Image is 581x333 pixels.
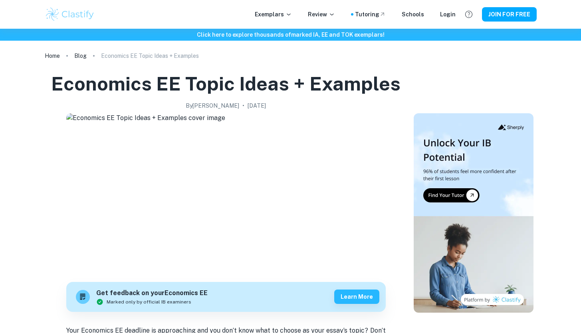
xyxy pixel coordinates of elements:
[255,10,292,19] p: Exemplars
[107,298,191,305] span: Marked only by official IB examiners
[45,50,60,61] a: Home
[96,288,208,298] h6: Get feedback on your Economics EE
[402,10,424,19] a: Schools
[248,101,266,110] h2: [DATE]
[308,10,335,19] p: Review
[334,290,379,304] button: Learn more
[242,101,244,110] p: •
[482,7,537,22] button: JOIN FOR FREE
[66,113,386,273] img: Economics EE Topic Ideas + Examples cover image
[186,101,239,110] h2: By [PERSON_NAME]
[45,6,95,22] img: Clastify logo
[440,10,456,19] a: Login
[101,51,199,60] p: Economics EE Topic Ideas + Examples
[74,50,87,61] a: Blog
[51,71,401,97] h1: Economics EE Topic Ideas + Examples
[355,10,386,19] a: Tutoring
[66,282,386,312] a: Get feedback on yourEconomics EEMarked only by official IB examinersLearn more
[2,30,579,39] h6: Click here to explore thousands of marked IA, EE and TOK exemplars !
[462,8,476,21] button: Help and Feedback
[414,113,533,313] img: Thumbnail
